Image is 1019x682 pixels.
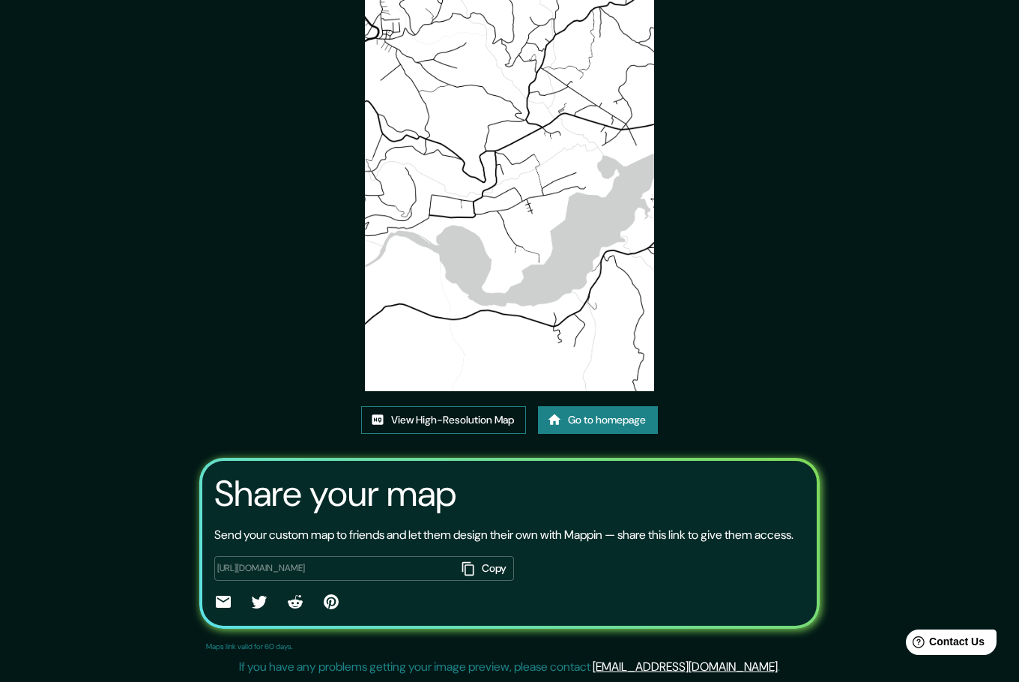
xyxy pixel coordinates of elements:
[214,473,456,515] h3: Share your map
[886,624,1003,666] iframe: Help widget launcher
[239,658,780,676] p: If you have any problems getting your image preview, please contact .
[214,526,793,544] p: Send your custom map to friends and let them design their own with Mappin — share this link to gi...
[593,659,778,675] a: [EMAIL_ADDRESS][DOMAIN_NAME]
[456,556,514,581] button: Copy
[206,641,293,652] p: Maps link valid for 60 days.
[538,406,658,434] a: Go to homepage
[361,406,526,434] a: View High-Resolution Map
